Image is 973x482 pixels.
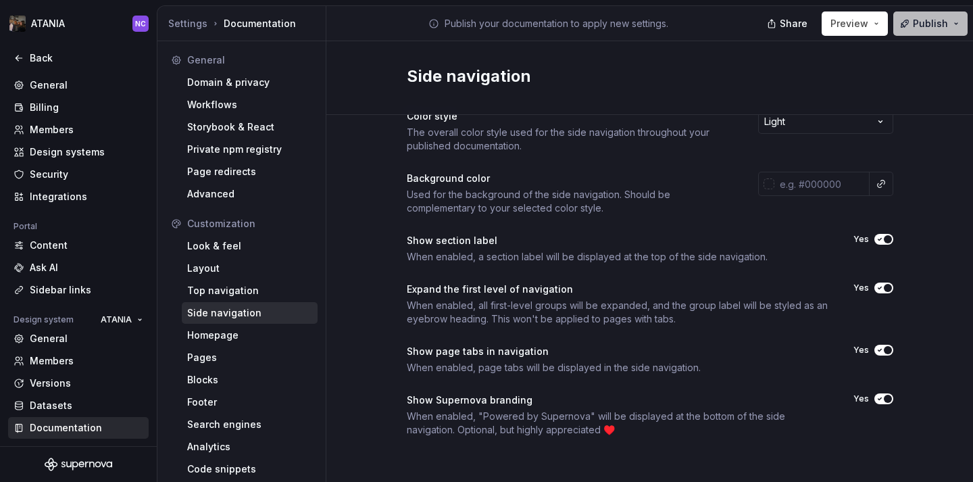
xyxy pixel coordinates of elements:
div: Ask AI [30,261,143,274]
a: Code snippets [182,458,318,480]
span: Publish [913,17,948,30]
div: ATANIA [31,17,65,30]
a: General [8,328,149,350]
div: Documentation [168,17,320,30]
div: Side navigation [187,306,312,320]
a: Side navigation [182,302,318,324]
div: Show page tabs in navigation [407,345,829,358]
div: Show Supernova branding [407,393,829,407]
a: Private npm registry [182,139,318,160]
label: Yes [853,234,869,245]
img: 6406f678-1b55-468d-98ac-69dd53595fce.png [9,16,26,32]
div: Members [30,123,143,137]
a: Back [8,47,149,69]
a: General [8,74,149,96]
div: When enabled, page tabs will be displayed in the side navigation. [407,361,829,375]
a: Storybook & React [182,116,318,138]
a: Members [8,119,149,141]
div: Homepage [187,329,312,342]
div: Design system [8,312,79,328]
a: Security [8,164,149,185]
div: Sidebar links [30,283,143,297]
a: Documentation [8,417,149,439]
a: Sidebar links [8,279,149,301]
a: Homepage [182,324,318,346]
div: Pages [187,351,312,364]
div: Design systems [30,145,143,159]
div: Expand the first level of navigation [407,283,829,296]
a: Content [8,235,149,256]
div: When enabled, a section label will be displayed at the top of the side navigation. [407,250,829,264]
button: Settings [168,17,207,30]
button: Publish [893,11,968,36]
a: Analytics [182,436,318,458]
div: Billing [30,101,143,114]
a: Members [8,350,149,372]
a: Pages [182,347,318,368]
div: Workflows [187,98,312,112]
div: Datasets [30,399,143,412]
div: General [30,78,143,92]
span: Preview [830,17,868,30]
div: Private npm registry [187,143,312,156]
label: Yes [853,393,869,404]
div: Back [30,51,143,65]
a: Versions [8,372,149,394]
a: Look & feel [182,235,318,257]
input: e.g. #000000 [774,172,870,196]
span: Share [780,17,807,30]
div: The overall color style used for the side navigation throughout your published documentation. [407,126,734,153]
div: Code snippets [187,462,312,476]
div: Advanced [187,187,312,201]
a: Search engines [182,414,318,435]
div: General [30,332,143,345]
button: Preview [822,11,888,36]
div: Customization [187,217,312,231]
button: Share [760,11,816,36]
a: Workflows [182,94,318,116]
a: Layout [182,258,318,279]
a: Ask AI [8,257,149,279]
a: Blocks [182,369,318,391]
a: Footer [182,391,318,413]
div: Footer [187,395,312,409]
a: Datasets [8,395,149,416]
div: Domain & privacy [187,76,312,89]
div: Analytics [187,440,312,454]
div: Versions [30,377,143,390]
span: ATANIA [101,314,132,325]
div: When enabled, "Powered by Supernova" will be displayed at the bottom of the side navigation. Opti... [407,410,829,437]
a: Top navigation [182,280,318,302]
a: Integrations [8,186,149,208]
div: Search engines [187,418,312,431]
div: Top navigation [187,284,312,297]
div: Portal [8,218,43,235]
div: Background color [407,172,734,185]
h2: Side navigation [407,66,877,87]
div: Content [30,239,143,252]
div: Documentation [30,421,143,435]
div: NC [135,18,146,29]
div: Page redirects [187,165,312,178]
a: Page redirects [182,161,318,183]
div: Look & feel [187,239,312,253]
button: ATANIANC [3,9,154,39]
div: When enabled, all first-level groups will be expanded, and the group label will be styled as an e... [407,299,829,326]
div: Security [30,168,143,181]
a: Billing [8,97,149,118]
div: Used for the background of the side navigation. Should be complementary to your selected color st... [407,188,734,215]
div: Members [30,354,143,368]
div: Color style [407,110,734,123]
div: Layout [187,262,312,275]
a: Design systems [8,141,149,163]
label: Yes [853,283,869,293]
a: Advanced [182,183,318,205]
div: Show section label [407,234,829,247]
label: Yes [853,345,869,356]
div: Storybook & React [187,120,312,134]
div: Blocks [187,373,312,387]
svg: Supernova Logo [45,458,112,471]
div: General [187,53,312,67]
